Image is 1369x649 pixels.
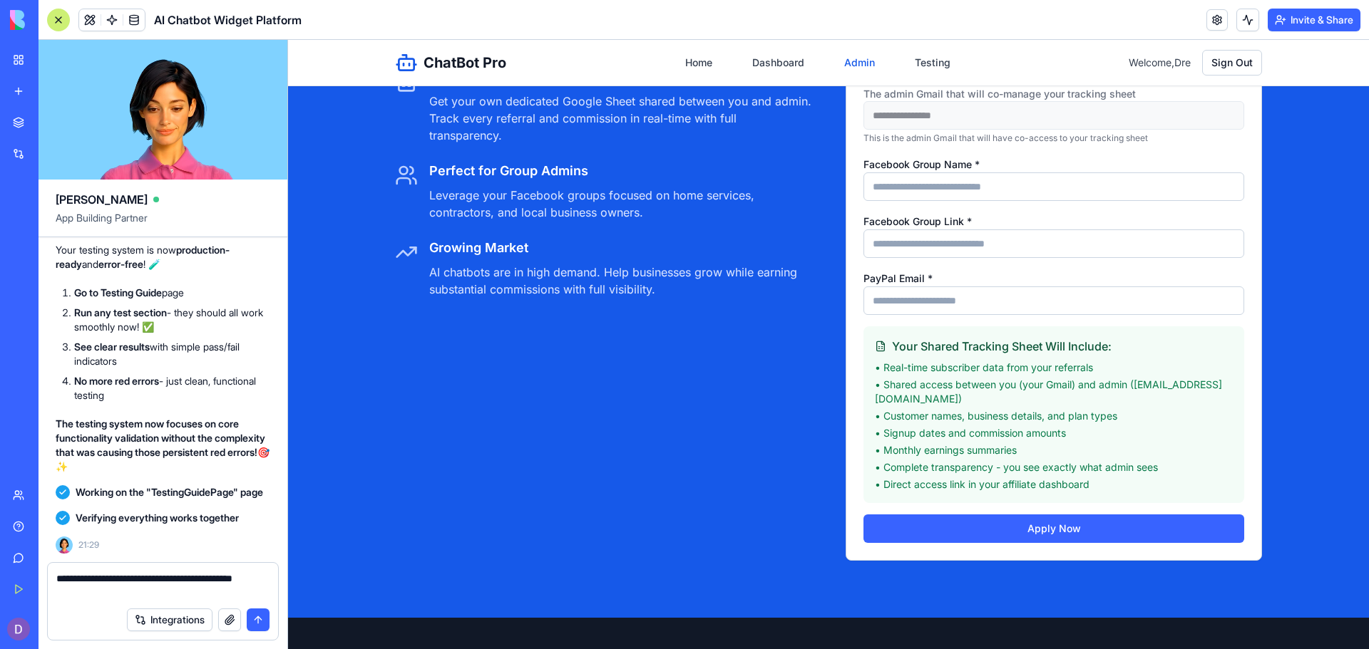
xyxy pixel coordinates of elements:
strong: See clear results [74,341,150,353]
span: App Building Partner [56,211,270,237]
p: 🎯✨ [56,417,270,474]
a: Home [389,10,433,36]
li: with simple pass/fail indicators [74,340,270,368]
strong: Go to Testing Guide [74,286,162,298]
span: ChatBot Pro [135,13,218,33]
li: • Real-time subscriber data from your referrals [587,321,945,335]
p: This is the admin Gmail that will have co-access to your tracking sheet [575,93,956,104]
button: Sign Out [914,10,974,36]
strong: Run any test section [74,306,167,318]
a: Admin [548,10,595,36]
label: Facebook Group Link * [575,175,684,187]
span: Verifying everything works together [76,511,239,525]
img: Ella_00000_wcx2te.png [56,536,73,554]
p: Get your own dedicated Google Sheet shared between you and admin. Track every referral and commis... [141,53,523,104]
img: logo [10,10,98,30]
span: [PERSON_NAME] [56,191,148,208]
li: • Customer names, business details, and plan types [587,369,945,383]
li: • Direct access link in your affiliate dashboard [587,437,945,452]
p: Leverage your Facebook groups focused on home services, contractors, and local business owners. [141,147,523,181]
button: Invite & Share [1268,9,1360,31]
li: • Monthly earnings summaries [587,403,945,417]
p: Your testing system is now and ! 🧪 [56,243,270,271]
li: • Shared access between you ( your Gmail ) and admin ( [EMAIL_ADDRESS][DOMAIN_NAME] ) [587,338,945,366]
span: 21:29 [78,539,99,551]
strong: error-free [98,258,143,270]
label: Facebook Group Name * [575,118,692,130]
strong: The testing system now focuses on core functionality validation without the complexity that was c... [56,417,265,458]
img: ACg8ocKc1Jd6EM1L-zcA2IynxEDHzbPuiplT94mn7_P45bTDdJSETQ=s96-c [7,618,30,640]
li: • Signup dates and commission amounts [587,386,945,400]
span: AI Chatbot Widget Platform [154,11,302,28]
li: - just clean, functional testing [74,374,270,403]
li: • Complete transparency - you see exactly what admin sees [587,420,945,435]
h4: Perfect for Group Admins [141,121,523,141]
p: AI chatbots are in high demand. Help businesses grow while earning substantial commissions with f... [141,224,523,258]
button: Integrations [127,608,212,631]
li: page [74,286,270,300]
li: - they should all work smoothly now! ✅ [74,306,270,334]
label: PayPal Email * [575,232,645,244]
h4: Growing Market [141,198,523,218]
span: The admin Gmail that will co-manage your tracking sheet [575,47,956,61]
a: ChatBot Pro [107,11,218,34]
h4: Your Shared Tracking Sheet Will Include: [587,298,945,315]
a: Testing [618,10,671,36]
strong: No more red errors [74,375,159,387]
span: Welcome, Dre [841,16,903,30]
span: Working on the "TestingGuidePage" page [76,485,263,499]
button: Apply Now [575,474,956,503]
a: Dashboard [456,10,525,36]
